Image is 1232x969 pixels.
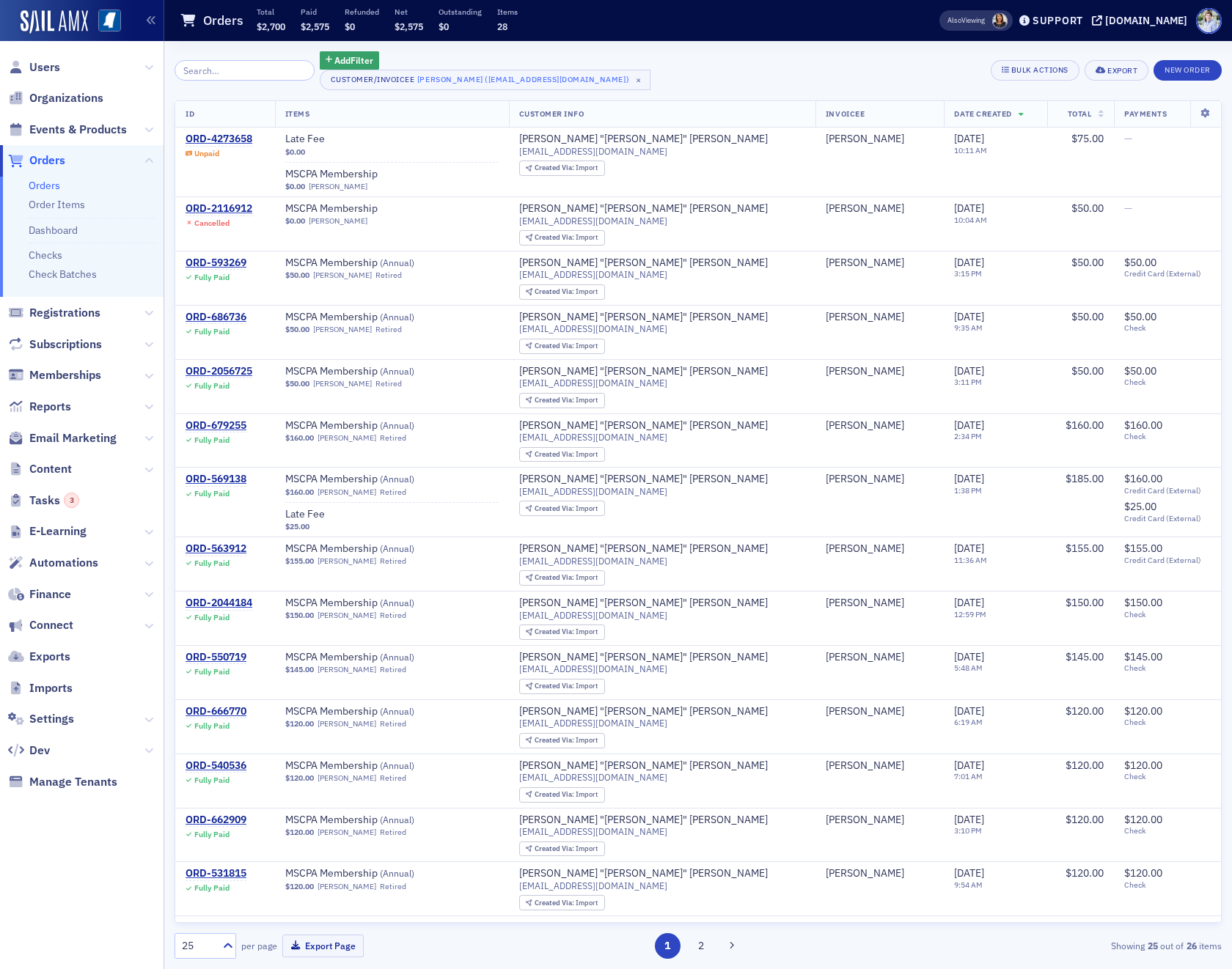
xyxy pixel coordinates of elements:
a: [PERSON_NAME] [826,133,904,146]
p: Outstanding [439,7,482,17]
p: Paid [301,7,329,17]
span: MSCPA Membership [285,311,470,324]
div: Created Via: Import [519,339,605,354]
div: Import [535,164,598,172]
div: Bulk Actions [1011,66,1068,74]
span: MSCPA Membership [285,168,470,181]
a: [PERSON_NAME] [318,719,376,729]
span: Email Marketing [29,430,117,446]
a: [PERSON_NAME] "[PERSON_NAME]" [PERSON_NAME] [519,311,768,324]
a: [PERSON_NAME] [318,487,376,497]
span: [DATE] [954,364,984,377]
span: Viewing [947,15,985,26]
time: 10:11 AM [954,145,987,155]
a: Tasks3 [8,493,79,509]
a: [PERSON_NAME] [313,270,372,280]
a: ORD-563912 [186,542,246,556]
span: ( Annual ) [380,705,414,717]
a: Order Items [29,198,85,211]
span: Orders [29,152,65,169]
img: SailAMX [98,10,121,32]
div: Created Via: Import [519,161,605,176]
a: [PERSON_NAME] [318,433,376,443]
span: Organizations [29,90,103,106]
div: [PERSON_NAME] "[PERSON_NAME]" [PERSON_NAME] [519,651,768,664]
span: MSCPA Membership [285,597,470,610]
div: Also [947,15,961,25]
a: New Order [1154,62,1222,75]
time: 10:04 AM [954,215,987,225]
div: [PERSON_NAME] "[PERSON_NAME]" [PERSON_NAME] [519,365,768,378]
span: $50.00 [1071,256,1104,269]
a: Content [8,461,72,477]
span: MSCPA Membership [285,202,470,215]
a: Dev [8,743,50,759]
a: [PERSON_NAME] [309,182,367,191]
button: Export Page [282,935,364,957]
a: [PERSON_NAME] "[PERSON_NAME]" [PERSON_NAME] [519,759,768,773]
span: Reports [29,399,71,415]
a: [PERSON_NAME] "[PERSON_NAME]" [PERSON_NAME] [519,419,768,432]
div: Created Via: Import [519,284,605,300]
a: [PERSON_NAME] "[PERSON_NAME]" [PERSON_NAME] [519,473,768,486]
span: ( Annual ) [380,814,414,825]
span: Settings [29,711,74,727]
span: Greg Bowen [826,311,934,324]
a: ORD-526851 [186,921,246,935]
a: MSCPA Membership (Annual) [285,597,470,610]
img: SailAMX [21,10,88,34]
a: Subscriptions [8,336,102,353]
a: [PERSON_NAME] "[PERSON_NAME]" [PERSON_NAME] [519,257,768,270]
a: MSCPA Membership (Annual) [285,365,470,378]
div: ORD-540536 [186,759,246,773]
div: Support [1033,14,1083,27]
span: ( Annual ) [380,419,414,431]
span: $2,700 [257,21,285,32]
a: [PERSON_NAME] [826,365,904,378]
a: ORD-2116912 [186,202,252,215]
input: Search… [175,60,315,81]
a: [PERSON_NAME] [318,611,376,620]
a: Reports [8,399,71,415]
span: Created Via : [535,287,576,296]
span: [EMAIL_ADDRESS][DOMAIN_NAME] [519,215,667,226]
div: Import [535,342,598,350]
a: ORD-2044184 [186,597,252,610]
span: × [632,73,645,86]
a: [PERSON_NAME] "[PERSON_NAME]" [PERSON_NAME] [519,867,768,880]
a: [PERSON_NAME] [826,597,904,610]
span: [DATE] [954,202,984,215]
p: Total [257,7,285,17]
span: MSCPA Membership [285,651,470,664]
a: Dashboard [29,224,78,237]
span: Payments [1124,108,1167,119]
div: [PERSON_NAME] "[PERSON_NAME]" [PERSON_NAME] [519,542,768,556]
a: ORD-593269 [186,257,246,270]
a: Orders [8,152,65,169]
span: Greg Bowen [826,202,934,215]
p: Refunded [345,7,379,17]
span: MSCPA Membership [285,814,470,827]
div: [PERSON_NAME] ([EMAIL_ADDRESS][DOMAIN_NAME]) [417,72,629,86]
span: Check [1124,323,1211,333]
span: Users [29,59,60,75]
a: MSCPA Membership (Annual) [285,473,470,486]
a: [PERSON_NAME] [826,473,904,486]
span: Memberships [29,367,101,383]
span: [EMAIL_ADDRESS][DOMAIN_NAME] [519,323,667,334]
a: [PERSON_NAME] [826,542,904,556]
span: Add Filter [334,54,373,67]
a: [PERSON_NAME] [318,556,376,566]
span: ( Annual ) [380,473,414,484]
span: $50.00 [285,325,309,334]
a: MSCPA Membership (Annual) [285,759,470,773]
a: [PERSON_NAME] [313,379,372,388]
